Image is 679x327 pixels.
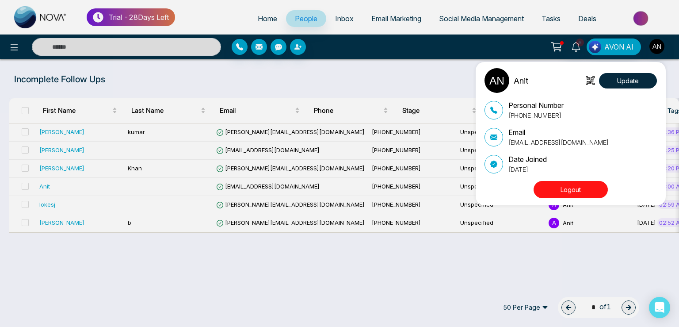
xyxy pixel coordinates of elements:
[599,73,657,88] button: Update
[508,154,547,165] p: Date Joined
[508,111,564,120] p: [PHONE_NUMBER]
[508,138,609,147] p: [EMAIL_ADDRESS][DOMAIN_NAME]
[534,181,608,198] button: Logout
[508,127,609,138] p: Email
[508,165,547,174] p: [DATE]
[514,75,528,87] p: Anit
[508,100,564,111] p: Personal Number
[649,297,670,318] div: Open Intercom Messenger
